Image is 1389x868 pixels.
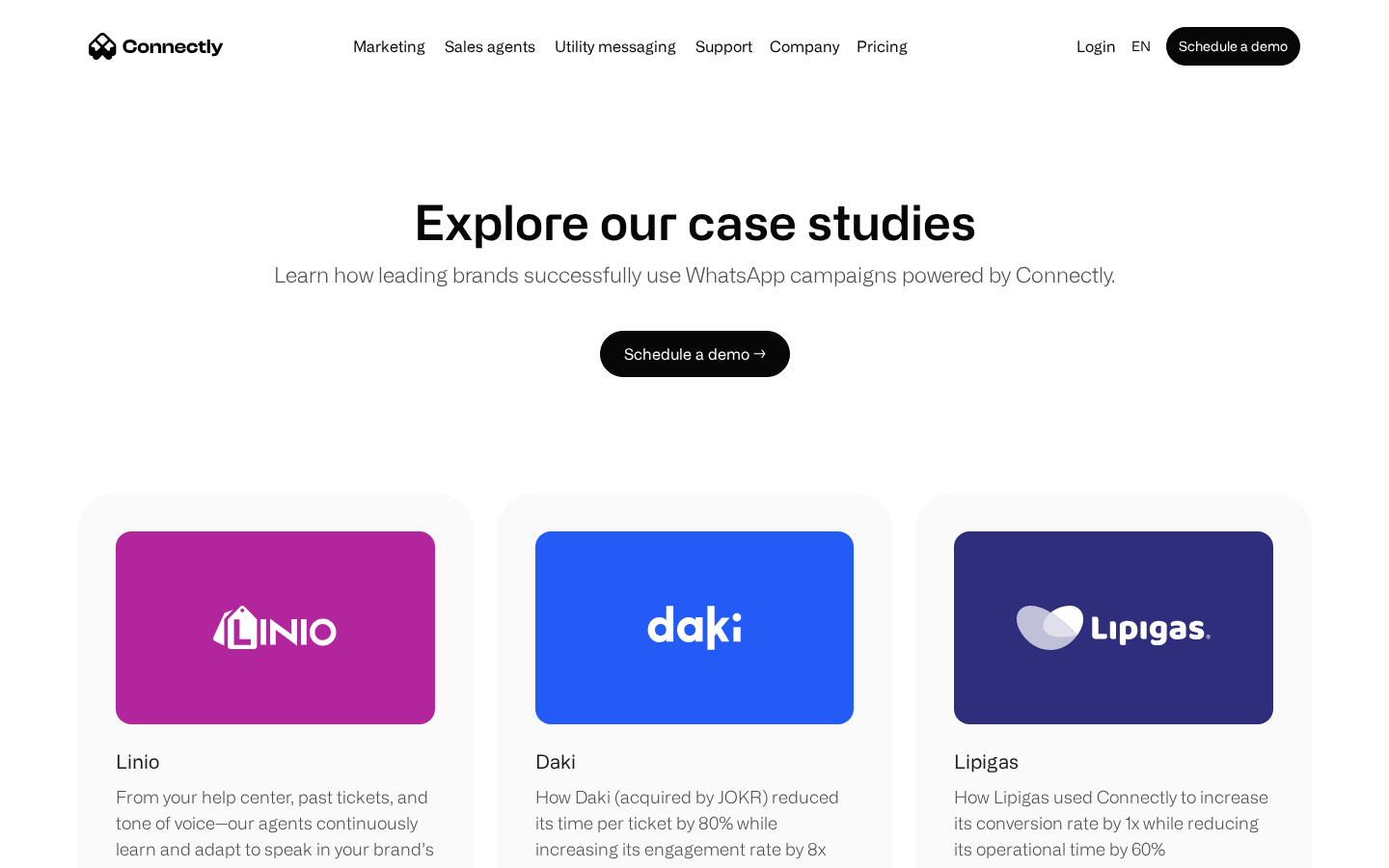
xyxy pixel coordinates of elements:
[770,33,839,60] div: Company
[213,606,337,649] img: Linio Logo
[954,784,1273,862] div: How Lipigas used Connectly to increase its conversion rate by 1x while reducing its operational t...
[600,331,790,377] a: Schedule a demo →
[547,39,684,54] a: Utility messaging
[437,39,543,54] a: Sales agents
[849,39,915,54] a: Pricing
[1131,33,1151,60] div: en
[1069,33,1124,60] a: Login
[274,258,1115,290] p: Learn how leading brands successfully use WhatsApp campaigns powered by Connectly.
[19,832,116,861] aside: Language selected: English
[688,39,760,54] a: Support
[647,606,742,650] img: Daki Logo
[1166,27,1300,66] a: Schedule a demo
[414,193,976,251] h1: Explore our case studies
[954,747,1019,776] h1: Lipigas
[39,834,116,861] ul: Language list
[345,39,433,54] a: Marketing
[535,747,576,776] h1: Daki
[116,747,159,776] h1: Linio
